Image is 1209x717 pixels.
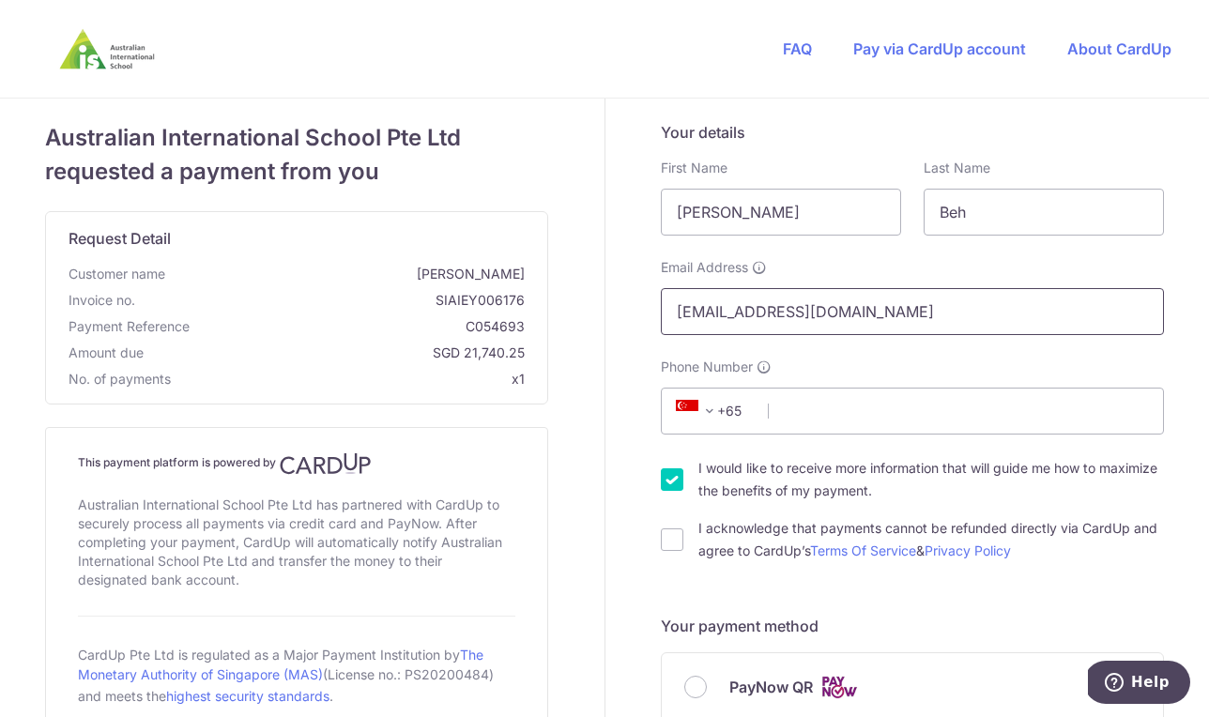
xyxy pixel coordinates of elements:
[280,452,372,475] img: CardUp
[661,159,727,177] label: First Name
[78,492,515,593] div: Australian International School Pte Ltd has partnered with CardUp to securely process all payment...
[684,676,1140,699] div: PayNow QR Cards logo
[69,291,135,310] span: Invoice no.
[45,155,548,189] span: requested a payment from you
[661,615,1164,637] h5: Your payment method
[676,400,721,422] span: +65
[670,400,755,422] span: +65
[783,39,812,58] a: FAQ
[924,189,1164,236] input: Last name
[78,452,515,475] h4: This payment platform is powered by
[197,317,525,336] span: C054693
[661,288,1164,335] input: Email address
[69,318,190,334] span: translation missing: en.payment_reference
[853,39,1026,58] a: Pay via CardUp account
[810,542,916,558] a: Terms Of Service
[661,189,901,236] input: First name
[1088,661,1190,708] iframe: Opens a widget where you can find more information
[820,676,858,699] img: Cards logo
[151,343,525,362] span: SGD 21,740.25
[698,517,1164,562] label: I acknowledge that payments cannot be refunded directly via CardUp and agree to CardUp’s &
[143,291,525,310] span: SIAIEY006176
[661,121,1164,144] h5: Your details
[69,229,171,248] span: translation missing: en.request_detail
[173,265,525,283] span: [PERSON_NAME]
[661,358,753,376] span: Phone Number
[1067,39,1171,58] a: About CardUp
[661,258,748,277] span: Email Address
[924,159,990,177] label: Last Name
[69,343,144,362] span: Amount due
[698,457,1164,502] label: I would like to receive more information that will guide me how to maximize the benefits of my pa...
[45,121,548,155] span: Australian International School Pte Ltd
[512,371,525,387] span: x1
[69,265,165,283] span: Customer name
[729,676,813,698] span: PayNow QR
[69,370,171,389] span: No. of payments
[166,688,329,704] a: highest security standards
[78,639,515,710] div: CardUp Pte Ltd is regulated as a Major Payment Institution by (License no.: PS20200484) and meets...
[925,542,1011,558] a: Privacy Policy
